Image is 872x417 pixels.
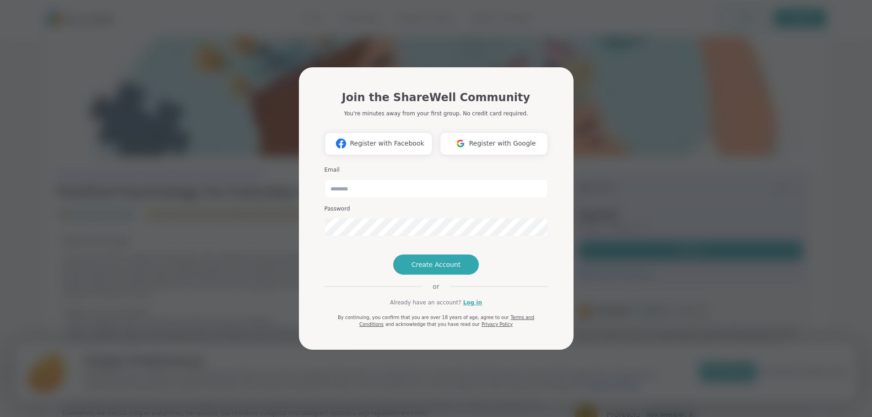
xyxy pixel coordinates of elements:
[350,139,424,148] span: Register with Facebook
[452,135,469,152] img: ShareWell Logomark
[332,135,350,152] img: ShareWell Logomark
[342,89,530,106] h1: Join the ShareWell Community
[469,139,536,148] span: Register with Google
[344,109,528,118] p: You're minutes away from your first group. No credit card required.
[338,315,509,320] span: By continuing, you confirm that you are over 18 years of age, agree to our
[385,322,480,327] span: and acknowledge that you have read our
[422,282,450,291] span: or
[440,132,548,155] button: Register with Google
[390,298,461,307] span: Already have an account?
[412,260,461,269] span: Create Account
[463,298,482,307] a: Log in
[325,166,548,174] h3: Email
[325,132,433,155] button: Register with Facebook
[482,322,513,327] a: Privacy Policy
[393,255,479,275] button: Create Account
[325,205,548,213] h3: Password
